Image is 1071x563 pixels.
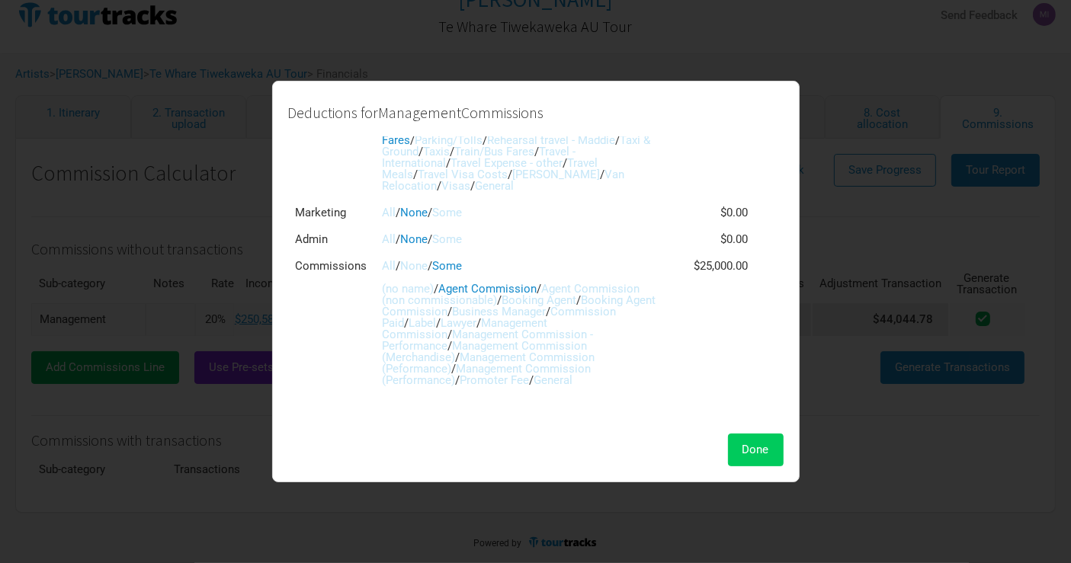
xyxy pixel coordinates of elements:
[396,232,401,246] span: /
[547,305,551,318] span: /
[456,350,460,364] span: /
[452,362,457,376] span: /
[742,443,769,456] span: Done
[502,293,577,307] a: Booking Agent
[665,200,756,226] td: $0.00
[409,316,437,330] a: Label
[537,282,542,296] span: /
[441,316,477,330] a: Lawyer
[428,232,433,246] span: /
[460,373,530,387] a: Promoter Fee
[383,350,595,376] a: Management Commission (Peformance)
[433,206,463,219] a: Some
[665,226,756,253] td: $0.00
[534,373,573,387] a: General
[665,253,756,394] td: $25,000.00
[453,305,547,318] a: Business Manager
[405,316,409,330] span: /
[401,259,428,273] a: None
[383,328,594,353] a: Management Commission - Performance
[383,282,640,307] a: Agent Commission (non commissionable)
[433,232,463,246] a: Some
[383,305,617,330] a: Commission Paid
[433,259,463,273] a: Some
[448,339,453,353] span: /
[396,259,401,273] span: /
[577,293,582,307] span: /
[448,328,453,341] span: /
[728,433,784,466] button: Done
[434,282,439,296] span: /
[428,206,433,219] span: /
[383,293,656,318] a: Booking Agent Commission
[439,282,537,296] a: Agent Commission
[383,232,396,246] a: All
[428,259,433,273] span: /
[383,259,396,273] a: All
[383,316,548,341] a: Management Commission
[383,282,434,296] a: (no name)
[456,373,460,387] span: /
[396,206,401,219] span: /
[401,206,428,219] a: None
[383,362,592,387] a: Management Commission (Performance)
[477,316,482,330] span: /
[288,226,375,253] td: Admin
[288,200,375,226] td: Marketing
[288,253,375,394] td: Commissions
[498,293,502,307] span: /
[448,305,453,318] span: /
[383,339,588,364] a: Management Commission (Merchandise)
[437,316,441,330] span: /
[530,373,534,387] span: /
[401,232,428,246] a: None
[383,206,396,219] a: All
